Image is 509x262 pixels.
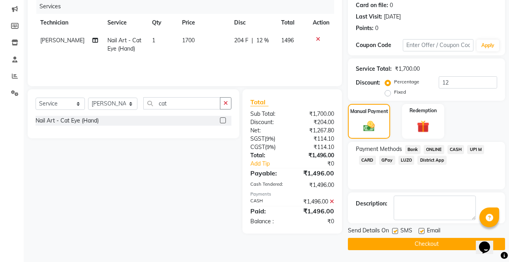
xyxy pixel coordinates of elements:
div: Last Visit: [356,13,382,21]
div: ₹1,496.00 [292,198,340,206]
span: GPay [379,156,395,165]
label: Fixed [394,89,406,96]
a: Add Tip [244,160,300,168]
div: ₹114.10 [292,135,340,143]
span: CGST [250,143,265,151]
span: Payment Methods [356,145,402,153]
iframe: chat widget [476,230,501,254]
span: SMS [400,226,412,236]
div: ₹114.10 [292,143,340,151]
span: Bank [405,145,421,154]
div: ₹1,700.00 [292,110,340,118]
span: CASH [447,145,464,154]
span: | [252,36,253,45]
span: Send Details On [348,226,389,236]
div: Card on file: [356,1,388,9]
div: Description: [356,200,387,208]
div: ₹204.00 [292,118,340,126]
div: ₹1,267.80 [292,126,340,135]
span: LUZO [398,156,415,165]
div: Nail Art - Cat Eye (Hand) [36,117,99,125]
span: CARD [359,156,376,165]
span: 1 [152,37,155,44]
span: Email [427,226,440,236]
label: Redemption [409,107,437,114]
input: Search or Scan [143,97,220,109]
div: Discount: [244,118,292,126]
th: Technician [36,14,103,32]
button: Checkout [348,238,505,250]
div: Cash Tendered: [244,181,292,189]
div: ₹1,496.00 [292,151,340,160]
div: Coupon Code [356,41,403,49]
span: UPI M [467,145,484,154]
div: ( ) [244,143,292,151]
div: ₹1,496.00 [292,181,340,189]
th: Qty [147,14,177,32]
div: Payments [250,191,334,198]
span: 9% [266,136,274,142]
th: Disc [229,14,276,32]
div: ( ) [244,135,292,143]
span: Nail Art - Cat Eye (Hand) [107,37,141,52]
div: ₹1,496.00 [292,168,340,178]
div: Service Total: [356,65,392,73]
label: Manual Payment [350,108,388,115]
span: SGST [250,135,265,142]
th: Service [103,14,148,32]
div: 0 [375,24,378,32]
th: Price [177,14,229,32]
span: 1700 [182,37,195,44]
div: Paid: [244,206,292,216]
span: 12 % [256,36,269,45]
div: ₹1,700.00 [395,65,420,73]
span: 1496 [281,37,294,44]
span: Total [250,98,269,106]
button: Apply [477,40,499,51]
div: 0 [390,1,393,9]
img: _cash.svg [360,120,378,133]
img: _gift.svg [413,119,433,134]
div: Payable: [244,168,292,178]
div: Net: [244,126,292,135]
th: Total [276,14,308,32]
div: ₹0 [300,160,340,168]
span: 204 F [234,36,248,45]
span: ONLINE [424,145,444,154]
label: Percentage [394,78,419,85]
span: 9% [267,144,274,150]
div: Discount: [356,79,380,87]
div: Total: [244,151,292,160]
span: District App [417,156,447,165]
div: ₹0 [292,217,340,226]
div: Balance : [244,217,292,226]
div: [DATE] [384,13,401,21]
div: Sub Total: [244,110,292,118]
input: Enter Offer / Coupon Code [403,39,473,51]
div: Points: [356,24,374,32]
th: Action [308,14,334,32]
div: CASH [244,198,292,206]
div: ₹1,496.00 [292,206,340,216]
span: [PERSON_NAME] [40,37,85,44]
